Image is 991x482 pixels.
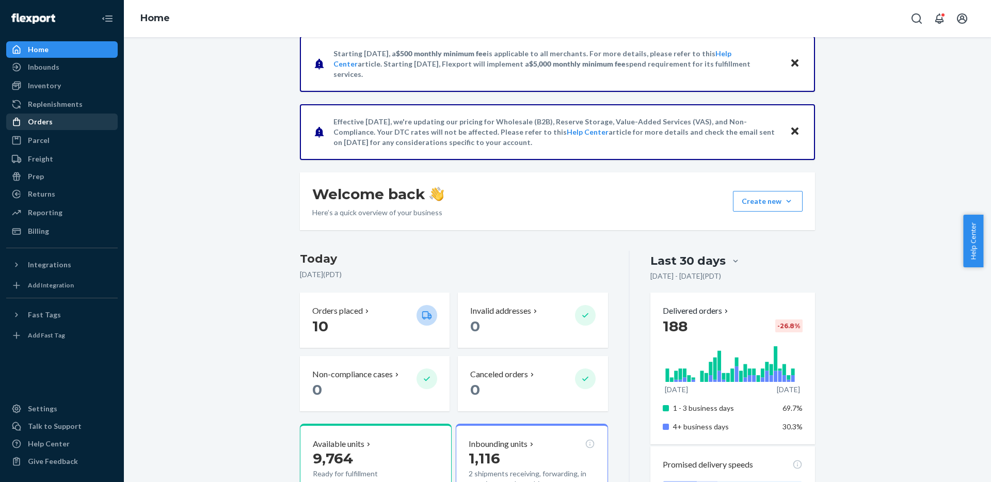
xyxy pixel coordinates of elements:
[312,368,393,380] p: Non-compliance cases
[782,404,803,412] span: 69.7%
[28,135,50,146] div: Parcel
[300,251,608,267] h3: Today
[673,403,775,413] p: 1 - 3 business days
[469,449,500,467] span: 1,116
[782,422,803,431] span: 30.3%
[673,422,775,432] p: 4+ business days
[28,456,78,467] div: Give Feedback
[6,77,118,94] a: Inventory
[312,305,363,317] p: Orders placed
[28,81,61,91] div: Inventory
[28,99,83,109] div: Replenishments
[313,449,353,467] span: 9,764
[6,96,118,113] a: Replenishments
[28,154,53,164] div: Freight
[470,317,480,335] span: 0
[28,421,82,431] div: Talk to Support
[6,59,118,75] a: Inbounds
[97,8,118,29] button: Close Navigation
[313,438,364,450] p: Available units
[312,381,322,398] span: 0
[470,381,480,398] span: 0
[650,253,726,269] div: Last 30 days
[6,168,118,185] a: Prep
[529,59,626,68] span: $5,000 monthly minimum fee
[6,204,118,221] a: Reporting
[28,260,71,270] div: Integrations
[28,171,44,182] div: Prep
[775,319,803,332] div: -26.8 %
[300,356,450,411] button: Non-compliance cases 0
[6,327,118,344] a: Add Fast Tag
[28,226,49,236] div: Billing
[312,317,328,335] span: 10
[777,384,800,395] p: [DATE]
[733,191,803,212] button: Create new
[469,438,528,450] p: Inbounding units
[458,356,608,411] button: Canceled orders 0
[28,207,62,218] div: Reporting
[788,56,802,71] button: Close
[663,317,688,335] span: 188
[6,436,118,452] a: Help Center
[28,331,65,340] div: Add Fast Tag
[140,12,170,24] a: Home
[313,469,408,479] p: Ready for fulfillment
[6,453,118,470] button: Give Feedback
[6,418,118,435] a: Talk to Support
[28,62,59,72] div: Inbounds
[650,271,721,281] p: [DATE] - [DATE] ( PDT )
[429,187,444,201] img: hand-wave emoji
[312,207,444,218] p: Here’s a quick overview of your business
[567,127,609,136] a: Help Center
[6,114,118,130] a: Orders
[6,186,118,202] a: Returns
[300,269,608,280] p: [DATE] ( PDT )
[788,124,802,139] button: Close
[6,41,118,58] a: Home
[663,305,730,317] button: Delivered orders
[333,117,780,148] p: Effective [DATE], we're updating our pricing for Wholesale (B2B), Reserve Storage, Value-Added Se...
[6,223,118,239] a: Billing
[28,117,53,127] div: Orders
[952,8,972,29] button: Open account menu
[132,4,178,34] ol: breadcrumbs
[28,281,74,290] div: Add Integration
[663,459,753,471] p: Promised delivery speeds
[6,400,118,417] a: Settings
[6,307,118,323] button: Fast Tags
[906,8,927,29] button: Open Search Box
[11,13,55,24] img: Flexport logo
[28,439,70,449] div: Help Center
[28,310,61,320] div: Fast Tags
[929,8,950,29] button: Open notifications
[665,384,688,395] p: [DATE]
[963,215,983,267] button: Help Center
[6,277,118,294] a: Add Integration
[458,293,608,348] button: Invalid addresses 0
[470,368,528,380] p: Canceled orders
[312,185,444,203] h1: Welcome back
[6,256,118,273] button: Integrations
[300,293,450,348] button: Orders placed 10
[333,49,780,79] p: Starting [DATE], a is applicable to all merchants. For more details, please refer to this article...
[28,189,55,199] div: Returns
[6,151,118,167] a: Freight
[470,305,531,317] p: Invalid addresses
[28,44,49,55] div: Home
[396,49,487,58] span: $500 monthly minimum fee
[6,132,118,149] a: Parcel
[28,404,57,414] div: Settings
